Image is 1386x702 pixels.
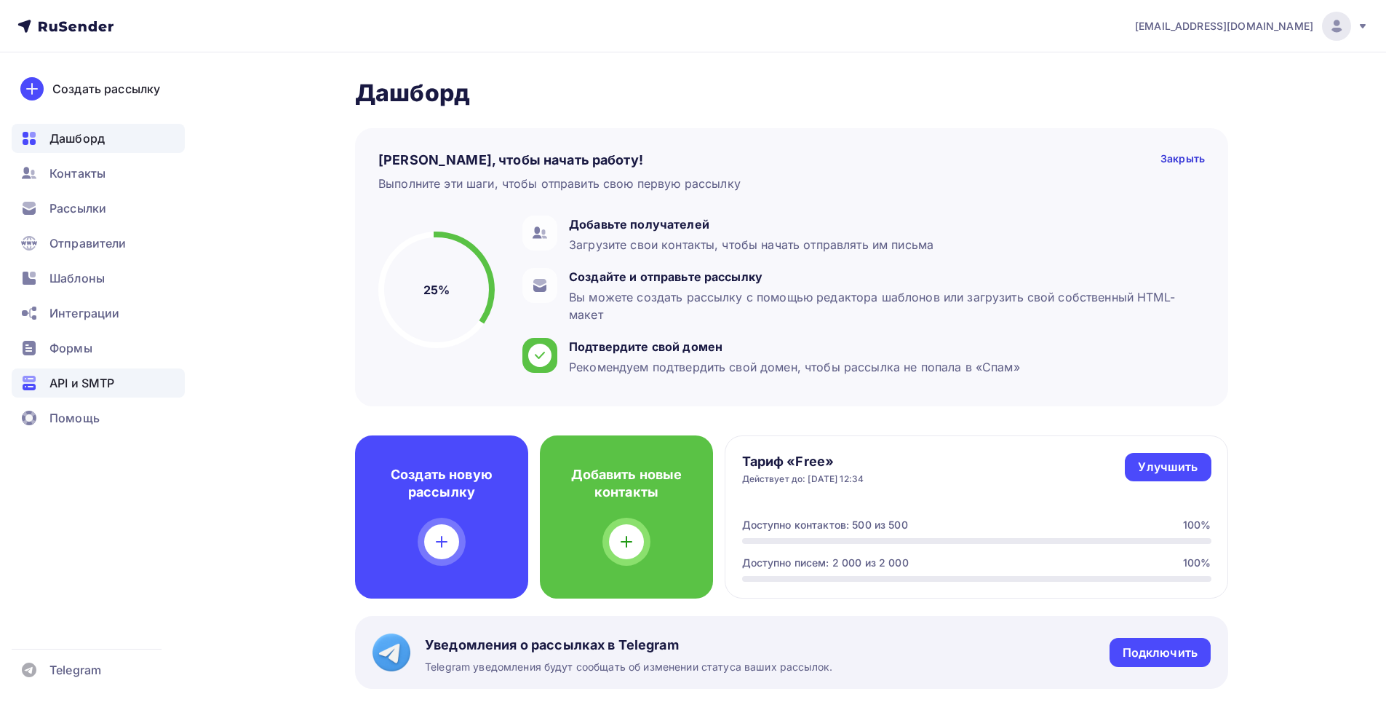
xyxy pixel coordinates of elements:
[563,466,690,501] h4: Добавить новые контакты
[742,518,908,532] div: Доступно контактов: 500 из 500
[1183,518,1211,532] div: 100%
[569,288,1198,323] div: Вы можете создать рассылку с помощью редактора шаблонов или загрузить свой собственный HTML-макет
[378,175,741,192] div: Выполните эти шаги, чтобы отправить свою первую рассылку
[1160,151,1205,169] div: Закрыть
[49,661,101,679] span: Telegram
[742,473,864,485] div: Действует до: [DATE] 12:34
[742,556,909,570] div: Доступно писем: 2 000 из 2 000
[1123,644,1198,661] div: Подключить
[569,358,1020,376] div: Рекомендуем подтвердить свой домен, чтобы рассылка не попала в «Спам»
[49,130,105,147] span: Дашборд
[12,229,185,258] a: Отправители
[49,304,119,322] span: Интеграции
[1135,19,1313,33] span: [EMAIL_ADDRESS][DOMAIN_NAME]
[52,80,160,98] div: Создать рассылку
[12,264,185,293] a: Шаблоны
[355,79,1228,108] h2: Дашборд
[1135,12,1369,41] a: [EMAIL_ADDRESS][DOMAIN_NAME]
[12,124,185,153] a: Дашборд
[12,194,185,223] a: Рассылки
[12,159,185,188] a: Контакты
[49,234,127,252] span: Отправители
[742,453,864,470] h4: Тариф «Free»
[49,339,92,357] span: Формы
[425,660,832,674] span: Telegram уведомления будут сообщать об изменении статуса ваших рассылок.
[569,268,1198,285] div: Создайте и отправьте рассылку
[49,200,106,217] span: Рассылки
[378,466,505,501] h4: Создать новую рассылку
[569,338,1020,355] div: Подтвердите свой домен
[1138,459,1198,476] div: Улучшить
[378,151,643,169] h4: [PERSON_NAME], чтобы начать работу!
[12,334,185,363] a: Формы
[569,236,933,253] div: Загрузите свои контакты, чтобы начать отправлять им письма
[425,636,832,654] span: Уведомления о рассылках в Telegram
[569,216,933,233] div: Добавьте получателей
[49,269,105,287] span: Шаблоны
[1183,556,1211,570] div: 100%
[423,281,450,299] h5: 25%
[49,374,114,392] span: API и SMTP
[49,165,105,182] span: Контакты
[49,409,100,427] span: Помощь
